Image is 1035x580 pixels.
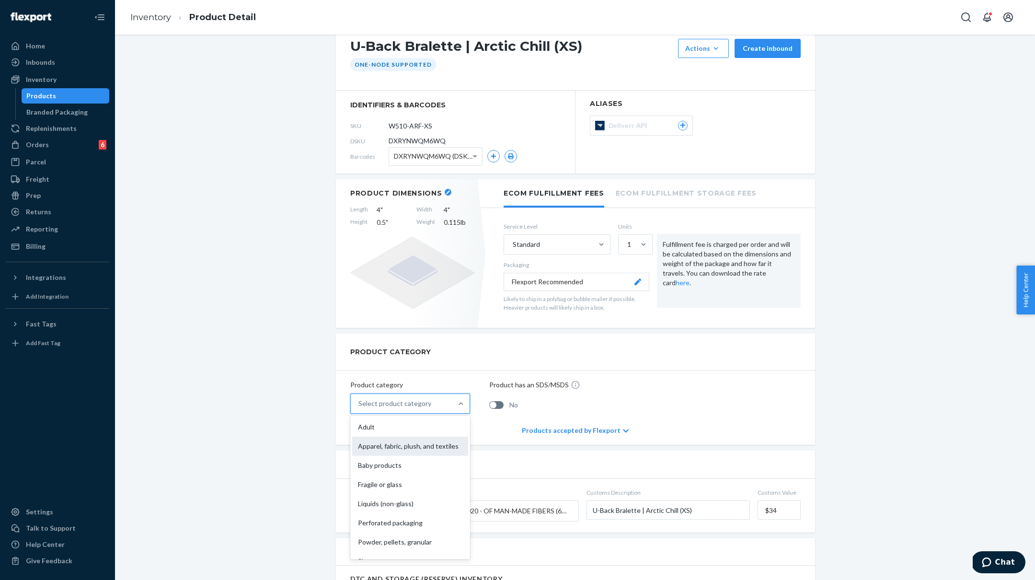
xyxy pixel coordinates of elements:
[26,174,49,184] div: Freight
[26,523,76,533] div: Talk to Support
[444,205,475,215] span: 4
[26,124,77,133] div: Replenishments
[350,58,436,71] div: One-Node Supported
[26,140,49,150] div: Orders
[389,136,446,146] span: DXRYNWQM6WQ
[6,239,109,254] a: Billing
[590,116,693,136] button: Deliverr API
[26,507,53,517] div: Settings
[26,540,65,549] div: Help Center
[618,222,649,231] label: Units
[416,205,435,215] span: Width
[6,72,109,87] a: Inventory
[504,273,649,291] button: Flexport Recommended
[350,343,431,360] h2: PRODUCT CATEGORY
[1016,266,1035,314] button: Help Center
[26,75,57,84] div: Inventory
[6,336,109,351] a: Add Fast Tag
[352,533,468,552] div: Powder, pellets, granular
[444,218,475,227] span: 0.115 lb
[609,121,651,130] span: Deliverr API
[22,104,110,120] a: Branded Packaging
[489,380,569,390] p: Product has an SDS/MSDS
[26,339,60,347] div: Add Fast Tag
[350,152,389,161] span: Barcodes
[380,206,383,214] span: "
[350,122,389,130] span: SKU
[352,437,468,456] div: Apparel, fabric, plush, and textiles
[448,206,450,214] span: "
[6,521,109,536] button: Talk to Support
[6,221,109,237] a: Reporting
[435,488,579,497] span: Tariff Code
[350,100,561,110] span: identifiers & barcodes
[352,513,468,533] div: Perforated packaging
[350,189,442,197] h2: Product Dimensions
[386,218,388,226] span: "
[352,456,468,475] div: Baby products
[616,179,757,206] li: Ecom Fulfillment Storage Fees
[189,12,256,23] a: Product Detail
[26,157,46,167] div: Parcel
[350,137,389,145] span: DSKU
[6,553,109,568] button: Give Feedback
[758,488,801,497] span: Customs Value
[6,316,109,332] button: Fast Tags
[657,234,801,308] div: Fulfillment fee is charged per order and will be calculated based on the dimensions and weight of...
[627,240,631,249] div: 1
[377,218,408,227] span: 0.5
[512,240,513,249] input: Standard
[352,475,468,494] div: Fragile or glass
[6,55,109,70] a: Inbounds
[26,107,88,117] div: Branded Packaging
[973,551,1025,575] iframe: Opens a widget where you can chat to one of our agents
[11,12,51,22] img: Flexport logo
[6,172,109,187] a: Freight
[6,154,109,170] a: Parcel
[6,204,109,220] a: Returns
[6,188,109,203] a: Prep
[504,295,649,311] p: Likely to ship in a polybag or bubble mailer if possible. Heavier products will likely ship in a ...
[26,191,41,200] div: Prep
[352,494,468,513] div: Liquids (non-glass)
[956,8,976,27] button: Open Search Box
[90,8,109,27] button: Close Navigation
[6,289,109,304] a: Add Integration
[26,224,58,234] div: Reporting
[509,400,518,410] span: No
[758,500,801,520] input: Customs Value
[6,504,109,520] a: Settings
[123,3,264,32] ol: breadcrumbs
[352,418,468,437] div: Adult
[377,205,408,215] span: 4
[350,39,673,58] h1: U-Back Bralette | Arctic Chill (XS)
[26,556,72,566] div: Give Feedback
[999,8,1018,27] button: Open account menu
[22,88,110,104] a: Products
[350,205,368,215] span: Length
[6,121,109,136] a: Replenishments
[586,488,750,497] span: Customs Description
[26,292,69,301] div: Add Integration
[735,39,801,58] button: Create inbound
[350,218,368,227] span: Height
[394,148,472,164] span: DXRYNWQM6WQ (DSKU)
[352,552,468,571] div: Sharp
[26,273,66,282] div: Integrations
[590,100,801,107] h2: Aliases
[26,319,57,329] div: Fast Tags
[977,8,997,27] button: Open notifications
[99,140,106,150] div: 6
[350,380,470,390] p: Product category
[6,137,109,152] a: Orders6
[626,240,627,249] input: 1
[26,91,56,101] div: Products
[504,222,610,231] label: Service Level
[676,278,690,287] a: here
[130,12,171,23] a: Inventory
[6,270,109,285] button: Integrations
[358,399,431,408] div: Select product category
[26,58,55,67] div: Inbounds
